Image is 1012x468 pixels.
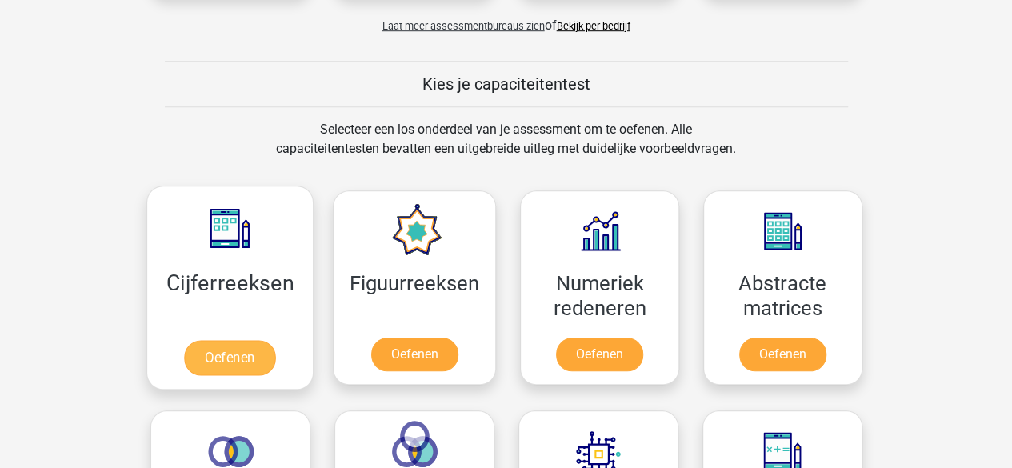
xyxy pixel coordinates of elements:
h5: Kies je capaciteitentest [165,74,848,94]
div: Selecteer een los onderdeel van je assessment om te oefenen. Alle capaciteitentesten bevatten een... [261,120,751,178]
a: Oefenen [739,338,826,371]
a: Oefenen [556,338,643,371]
a: Bekijk per bedrijf [557,20,630,32]
span: Laat meer assessmentbureaus zien [382,20,545,32]
a: Oefenen [184,340,275,375]
div: of [138,3,874,35]
a: Oefenen [371,338,458,371]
